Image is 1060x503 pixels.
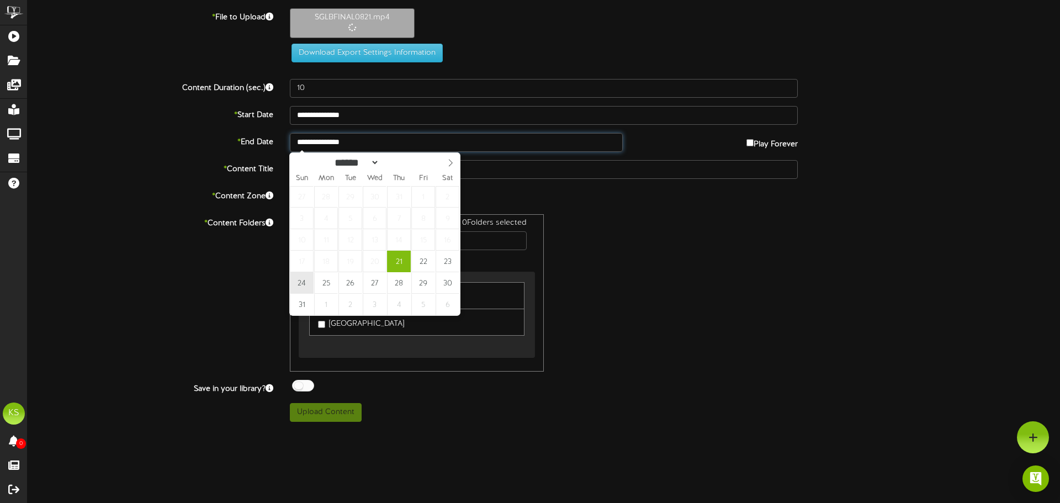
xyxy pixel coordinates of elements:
[318,315,404,330] label: [GEOGRAPHIC_DATA]
[338,175,363,182] span: Tue
[387,272,411,294] span: August 28, 2025
[290,251,314,272] span: August 17, 2025
[314,272,338,294] span: August 25, 2025
[16,438,26,449] span: 0
[314,229,338,251] span: August 11, 2025
[436,272,459,294] span: August 30, 2025
[411,208,435,229] span: August 8, 2025
[3,403,25,425] div: KS
[338,272,362,294] span: August 26, 2025
[1022,465,1049,492] div: Open Intercom Messenger
[411,229,435,251] span: August 15, 2025
[363,272,386,294] span: August 27, 2025
[314,251,338,272] span: August 18, 2025
[19,214,282,229] label: Content Folders
[746,139,754,146] input: Play Forever
[411,186,435,208] span: August 1, 2025
[290,175,314,182] span: Sun
[411,251,435,272] span: August 22, 2025
[338,208,362,229] span: August 5, 2025
[19,8,282,23] label: File to Upload
[746,133,798,150] label: Play Forever
[19,187,282,202] label: Content Zone
[387,175,411,182] span: Thu
[411,294,435,315] span: September 5, 2025
[387,186,411,208] span: July 31, 2025
[436,229,459,251] span: August 16, 2025
[363,251,386,272] span: August 20, 2025
[338,186,362,208] span: July 29, 2025
[19,106,282,121] label: Start Date
[387,294,411,315] span: September 4, 2025
[19,133,282,148] label: End Date
[387,229,411,251] span: August 14, 2025
[314,186,338,208] span: July 28, 2025
[290,186,314,208] span: July 27, 2025
[387,251,411,272] span: August 21, 2025
[314,208,338,229] span: August 4, 2025
[411,272,435,294] span: August 29, 2025
[314,175,338,182] span: Mon
[379,157,419,168] input: Year
[436,208,459,229] span: August 9, 2025
[436,294,459,315] span: September 6, 2025
[363,208,386,229] span: August 6, 2025
[411,175,436,182] span: Fri
[291,44,443,62] button: Download Export Settings Information
[290,160,798,179] input: Title of this Content
[19,380,282,395] label: Save in your library?
[290,272,314,294] span: August 24, 2025
[363,229,386,251] span: August 13, 2025
[363,186,386,208] span: July 30, 2025
[19,79,282,94] label: Content Duration (sec.)
[314,294,338,315] span: September 1, 2025
[286,49,443,57] a: Download Export Settings Information
[338,294,362,315] span: September 2, 2025
[436,186,459,208] span: August 2, 2025
[387,208,411,229] span: August 7, 2025
[19,160,282,175] label: Content Title
[338,229,362,251] span: August 12, 2025
[290,208,314,229] span: August 3, 2025
[290,294,314,315] span: August 31, 2025
[363,175,387,182] span: Wed
[290,403,362,422] button: Upload Content
[436,251,459,272] span: August 23, 2025
[363,294,386,315] span: September 3, 2025
[436,175,460,182] span: Sat
[338,251,362,272] span: August 19, 2025
[290,229,314,251] span: August 10, 2025
[318,321,325,328] input: [GEOGRAPHIC_DATA]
